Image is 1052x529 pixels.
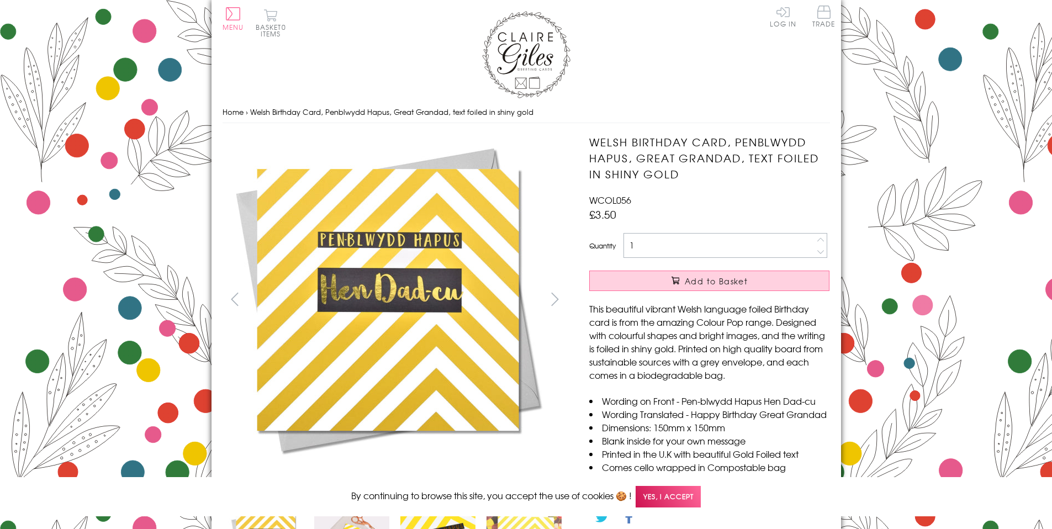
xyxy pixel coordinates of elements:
[222,134,553,465] img: Welsh Birthday Card, Penblwydd Hapus, Great Grandad, text foiled in shiny gold
[589,474,829,487] li: Comes with a grey envelope
[636,486,701,507] span: Yes, I accept
[589,302,829,382] p: This beautiful vibrant Welsh language foiled Birthday card is from the amazing Colour Pop range. ...
[589,394,829,408] li: Wording on Front - Pen-blwydd Hapus Hen Dad-cu
[482,11,570,98] img: Claire Giles Greetings Cards
[250,107,533,117] span: Welsh Birthday Card, Penblwydd Hapus, Great Grandad, text foiled in shiny gold
[589,193,631,207] span: WCOL056
[223,287,247,311] button: prev
[589,421,829,434] li: Dimensions: 150mm x 150mm
[567,134,898,465] img: Welsh Birthday Card, Penblwydd Hapus, Great Grandad, text foiled in shiny gold
[542,287,567,311] button: next
[223,107,244,117] a: Home
[589,134,829,182] h1: Welsh Birthday Card, Penblwydd Hapus, Great Grandad, text foiled in shiny gold
[770,6,796,27] a: Log In
[812,6,836,29] a: Trade
[589,447,829,461] li: Printed in the U.K with beautiful Gold Foiled text
[685,276,748,287] span: Add to Basket
[223,101,830,124] nav: breadcrumbs
[589,271,829,291] button: Add to Basket
[589,434,829,447] li: Blank inside for your own message
[246,107,248,117] span: ›
[256,9,286,37] button: Basket0 items
[223,7,244,30] button: Menu
[589,408,829,421] li: Wording Translated - Happy Birthday Great Grandad
[223,22,244,32] span: Menu
[589,241,616,251] label: Quantity
[812,6,836,27] span: Trade
[261,22,286,39] span: 0 items
[589,461,829,474] li: Comes cello wrapped in Compostable bag
[589,207,616,222] span: £3.50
